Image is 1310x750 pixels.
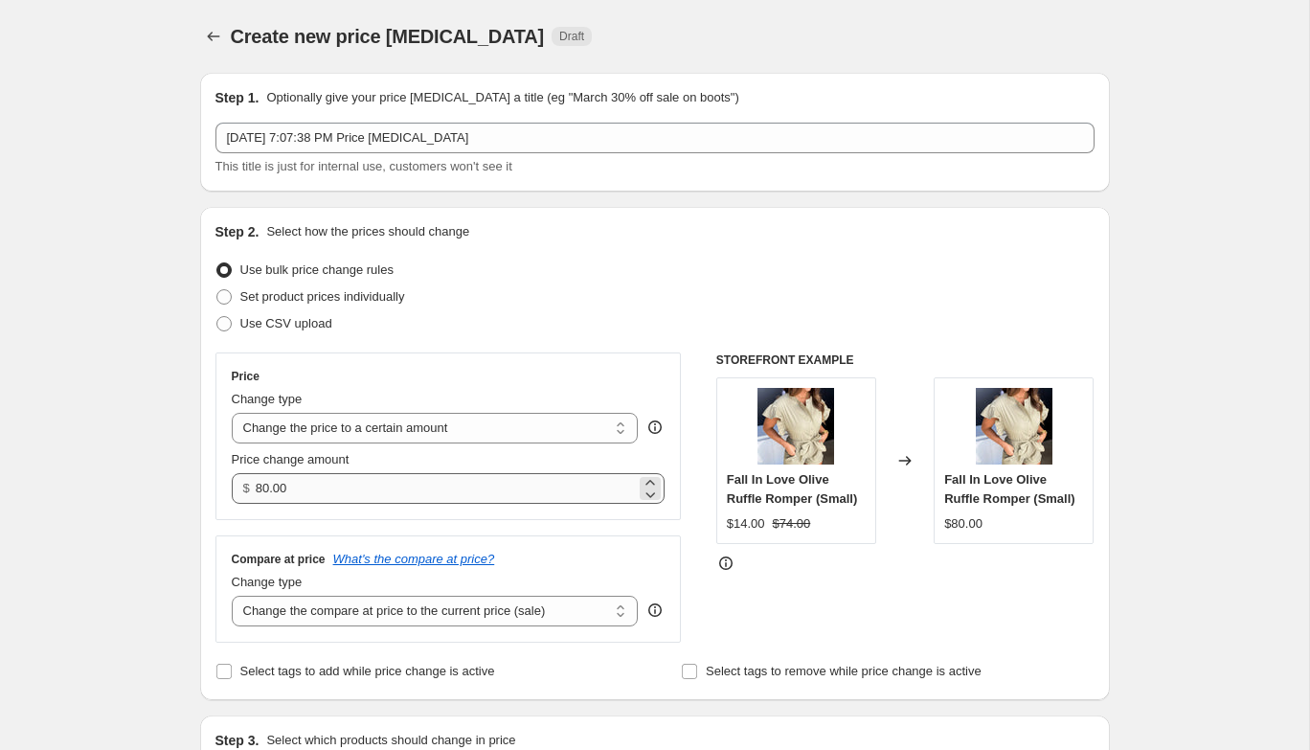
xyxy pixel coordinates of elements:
span: This title is just for internal use, customers won't see it [215,159,512,173]
div: $14.00 [727,514,765,534]
img: IMG_4086_jpg_3a5d5f60-525a-4e3e-805a-6ef606b8880e_80x.jpg [757,388,834,465]
div: help [645,601,665,620]
strike: $74.00 [773,514,811,534]
span: Select tags to remove while price change is active [706,664,982,678]
h6: STOREFRONT EXAMPLE [716,352,1095,368]
span: Price change amount [232,452,350,466]
p: Select how the prices should change [266,222,469,241]
button: What's the compare at price? [333,552,495,566]
span: $ [243,481,250,495]
button: Price change jobs [200,23,227,50]
h3: Price [232,369,260,384]
span: Fall In Love Olive Ruffle Romper (Small) [727,472,858,506]
span: Use CSV upload [240,316,332,330]
span: Set product prices individually [240,289,405,304]
span: Select tags to add while price change is active [240,664,495,678]
div: $80.00 [944,514,982,534]
h2: Step 1. [215,88,260,107]
h2: Step 3. [215,731,260,750]
span: Use bulk price change rules [240,262,394,277]
input: 30% off holiday sale [215,123,1095,153]
p: Select which products should change in price [266,731,515,750]
div: help [645,418,665,437]
h3: Compare at price [232,552,326,567]
input: 80.00 [256,473,636,504]
span: Draft [559,29,584,44]
span: Change type [232,575,303,589]
img: IMG_4086_jpg_3a5d5f60-525a-4e3e-805a-6ef606b8880e_80x.jpg [976,388,1052,465]
span: Change type [232,392,303,406]
span: Create new price [MEDICAL_DATA] [231,26,545,47]
p: Optionally give your price [MEDICAL_DATA] a title (eg "March 30% off sale on boots") [266,88,738,107]
span: Fall In Love Olive Ruffle Romper (Small) [944,472,1075,506]
h2: Step 2. [215,222,260,241]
